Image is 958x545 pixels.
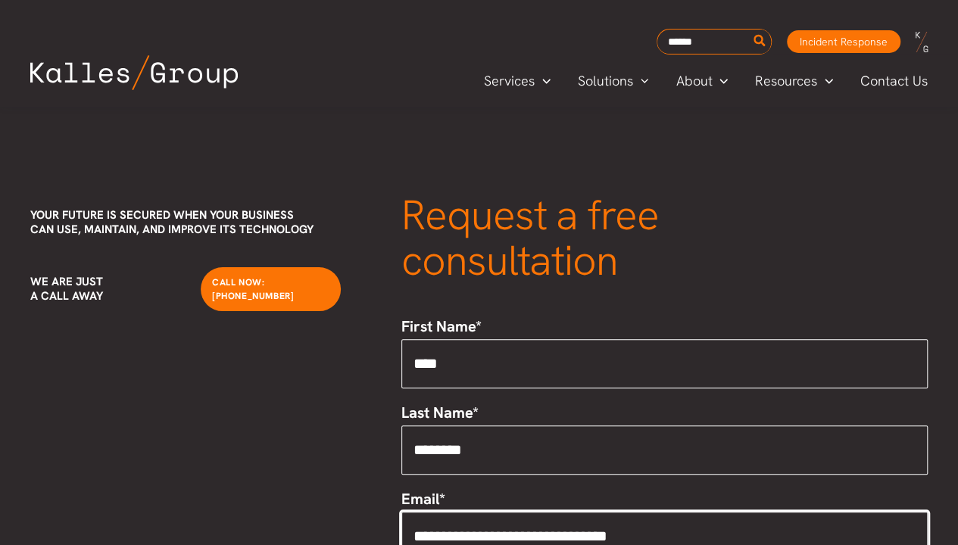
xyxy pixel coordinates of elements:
span: Menu Toggle [535,70,551,92]
span: Menu Toggle [712,70,728,92]
span: First Name [401,316,476,336]
span: Request a free consultation [401,188,659,288]
a: ResourcesMenu Toggle [741,70,847,92]
a: ServicesMenu Toggle [470,70,564,92]
a: SolutionsMenu Toggle [564,70,663,92]
span: Resources [755,70,817,92]
span: Email [401,489,439,509]
span: Menu Toggle [633,70,649,92]
a: Incident Response [787,30,900,53]
span: Call Now: [PHONE_NUMBER] [212,276,294,302]
span: Solutions [578,70,633,92]
a: Contact Us [847,70,943,92]
span: About [676,70,712,92]
span: Last Name [401,403,473,422]
a: AboutMenu Toggle [662,70,741,92]
span: Services [484,70,535,92]
span: Menu Toggle [817,70,833,92]
a: Call Now: [PHONE_NUMBER] [201,267,341,311]
span: We are just a call away [30,274,103,304]
nav: Primary Site Navigation [470,68,943,93]
img: Kalles Group [30,55,238,90]
span: Your future is secured when your business can use, maintain, and improve its technology [30,207,314,237]
button: Search [750,30,769,54]
span: Contact Us [860,70,928,92]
